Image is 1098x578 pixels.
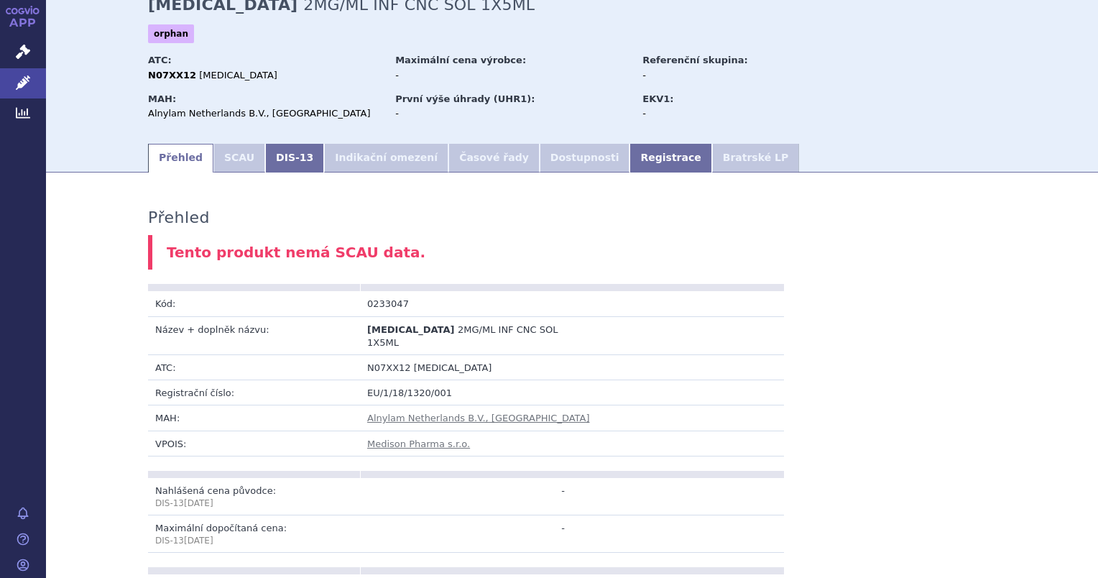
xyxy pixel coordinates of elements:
[265,144,324,173] a: DIS-13
[367,324,558,348] span: 2MG/ML INF CNC SOL 1X5ML
[148,55,172,65] strong: ATC:
[395,93,535,104] strong: První výše úhrady (UHR1):
[395,107,629,120] div: -
[395,55,526,65] strong: Maximální cena výrobce:
[148,316,360,354] td: Název + doplněk názvu:
[367,324,454,335] span: [MEDICAL_DATA]
[148,208,210,227] h3: Přehled
[367,362,411,373] span: N07XX12
[148,478,360,515] td: Nahlášená cena původce:
[360,515,572,552] td: -
[148,144,213,173] a: Přehled
[367,413,590,423] a: Alnylam Netherlands B.V., [GEOGRAPHIC_DATA]
[360,291,572,316] td: 0233047
[642,55,747,65] strong: Referenční skupina:
[148,515,360,552] td: Maximální dopočítaná cena:
[642,93,673,104] strong: EKV1:
[199,70,277,81] span: [MEDICAL_DATA]
[148,235,996,270] div: Tento produkt nemá SCAU data.
[414,362,492,373] span: [MEDICAL_DATA]
[367,439,470,449] a: Medison Pharma s.r.o.
[148,291,360,316] td: Kód:
[155,497,353,510] p: DIS-13
[148,24,194,43] span: orphan
[184,536,213,546] span: [DATE]
[642,107,804,120] div: -
[148,355,360,380] td: ATC:
[148,70,196,81] strong: N07XX12
[148,93,176,104] strong: MAH:
[360,380,784,405] td: EU/1/18/1320/001
[629,144,711,173] a: Registrace
[360,478,572,515] td: -
[395,69,629,82] div: -
[148,380,360,405] td: Registrační číslo:
[155,535,353,547] p: DIS-13
[148,405,360,431] td: MAH:
[184,498,213,508] span: [DATE]
[148,107,382,120] div: Alnylam Netherlands B.V., [GEOGRAPHIC_DATA]
[642,69,804,82] div: -
[148,431,360,456] td: VPOIS:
